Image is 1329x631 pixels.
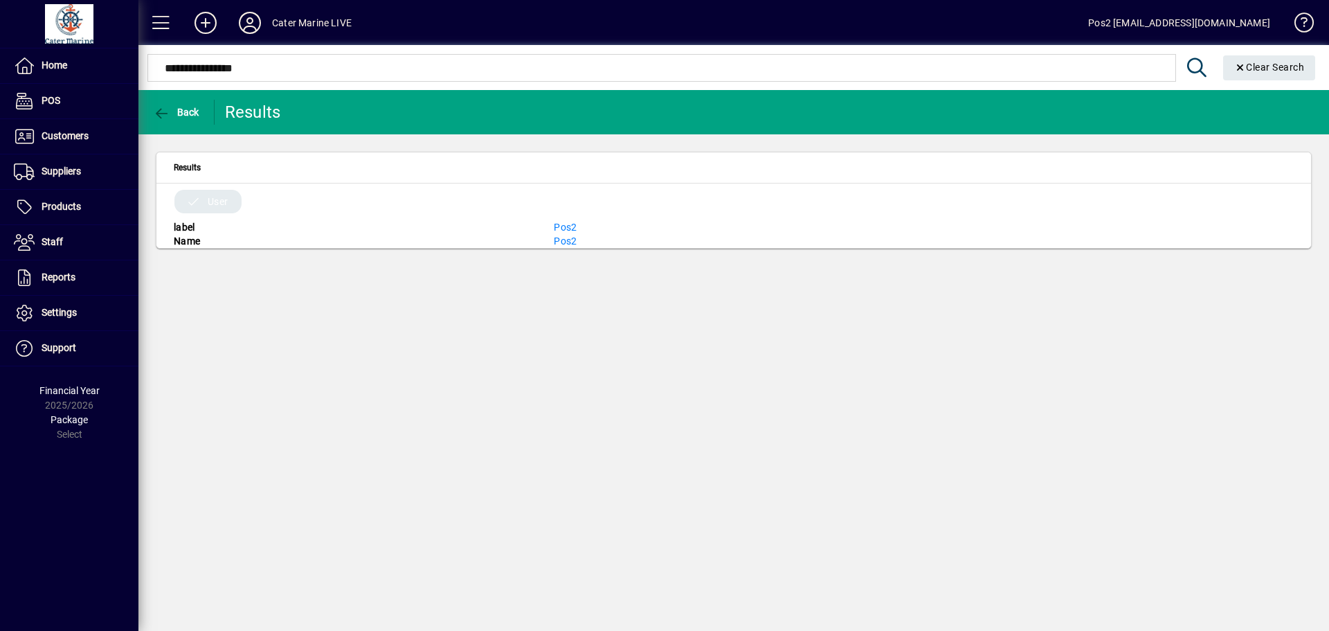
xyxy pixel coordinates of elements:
a: Pos2 [554,235,577,247]
a: Suppliers [7,154,138,189]
div: Cater Marine LIVE [272,12,352,34]
span: POS [42,95,60,106]
span: Staff [42,236,63,247]
a: Settings [7,296,138,330]
span: Home [42,60,67,71]
span: User [208,195,228,208]
span: Products [42,201,81,212]
app-page-header-button: Back [138,100,215,125]
a: Knowledge Base [1284,3,1312,48]
span: Suppliers [42,166,81,177]
a: Support [7,331,138,366]
div: Results [225,101,284,123]
span: Back [153,107,199,118]
div: Name [163,234,543,248]
span: Results [174,160,201,175]
span: Customers [42,130,89,141]
a: Customers [7,119,138,154]
button: Back [150,100,203,125]
a: Pos2 [554,222,577,233]
div: label [163,220,543,234]
a: Reports [7,260,138,295]
span: Support [42,342,76,353]
div: Pos2 [EMAIL_ADDRESS][DOMAIN_NAME] [1088,12,1270,34]
a: Staff [7,225,138,260]
span: Package [51,414,88,425]
span: Reports [42,272,75,283]
a: Products [7,190,138,224]
span: Clear Search [1234,62,1305,73]
span: Settings [42,307,77,318]
button: Clear [1223,55,1316,80]
button: Profile [228,10,272,35]
button: Add [183,10,228,35]
a: Home [7,48,138,83]
a: POS [7,84,138,118]
span: Financial Year [39,385,100,396]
